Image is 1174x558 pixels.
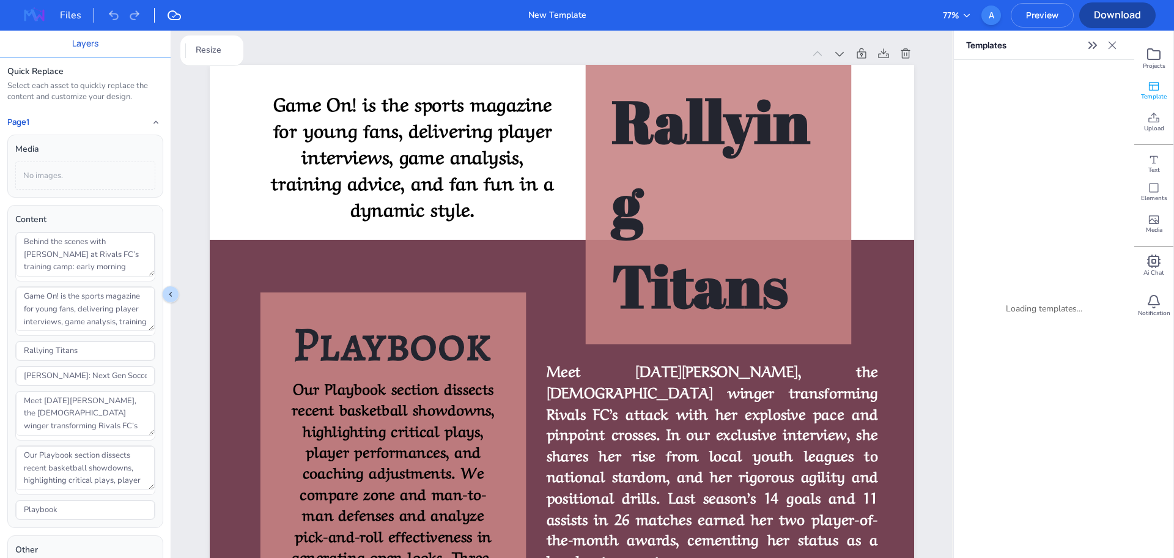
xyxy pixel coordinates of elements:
[15,6,54,25] img: MagazineWorks Logo
[1079,2,1156,28] button: Download
[966,31,1083,60] p: Templates
[1143,62,1165,70] span: Projects
[1011,3,1074,28] button: Preview
[16,446,155,490] textarea: Our Playbook section dissects recent basketball showdowns, highlighting critical plays, player pe...
[7,65,163,78] div: Quick Replace
[943,9,972,22] button: 77%
[1143,269,1164,277] span: Ai Chat
[15,143,155,156] div: Media
[1141,92,1167,101] span: Template
[964,70,1124,548] div: Loading templates...
[1148,166,1160,174] span: Text
[1141,194,1167,203] span: Elements
[1079,8,1156,21] span: Download
[16,232,155,277] textarea: Behind the scenes with [PERSON_NAME] at Rivals FC’s training camp: early morning sprints under fl...
[271,88,554,221] span: Game On! is the sports magazine for young fans, delivering player interviews, game analysis, trai...
[7,81,163,103] div: Select each asset to quickly replace the content and customize your design.
[72,37,98,50] button: Layers
[193,43,224,57] span: Resize
[60,8,94,23] div: Files
[1083,35,1102,55] button: Expand sidebar
[16,341,155,360] input: Type text…
[7,117,29,127] h4: Page 1
[15,162,155,190] div: No images.
[1011,9,1073,21] span: Preview
[981,6,1001,25] button: Open user menu
[1146,226,1162,234] span: Media
[210,47,804,61] div: Page 1
[611,81,809,325] span: Rallying Titans
[1138,309,1170,318] span: Notification
[293,311,490,376] span: Playbook
[528,9,586,22] div: New Template
[162,286,179,303] button: Collapse sidebar
[16,287,155,331] textarea: Game On! is the sports magazine for young fans, delivering player interviews, game analysis, trai...
[149,115,163,130] button: Collapse
[16,392,155,436] textarea: Meet [DATE][PERSON_NAME], the [DEMOGRAPHIC_DATA] winger transforming Rivals FC’s attack with her ...
[15,543,155,557] div: Other
[981,6,1001,25] div: A
[15,213,155,226] div: Content
[1144,124,1164,133] span: Upload
[16,366,155,385] input: Type text…
[16,500,155,519] input: Type text…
